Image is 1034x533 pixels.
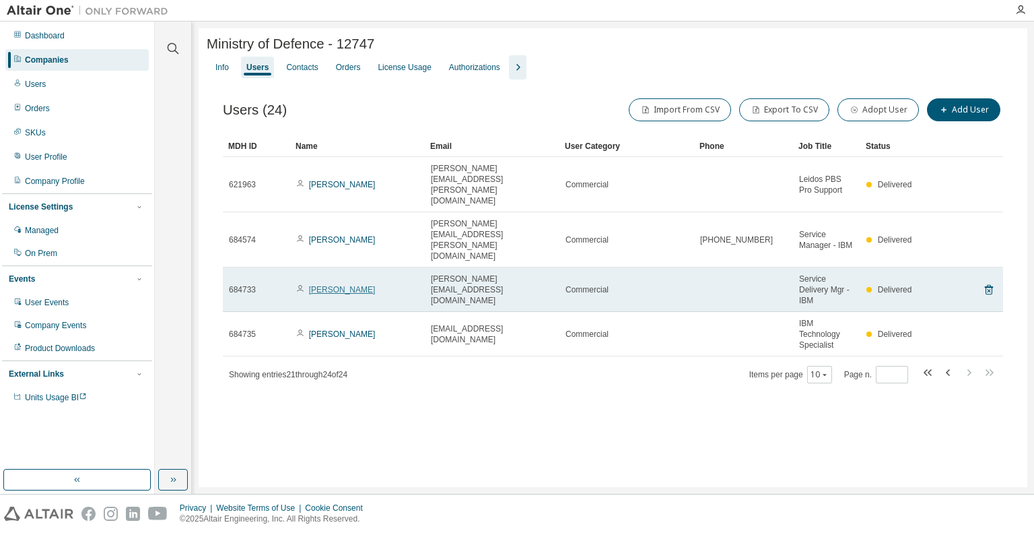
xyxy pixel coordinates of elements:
[309,330,376,339] a: [PERSON_NAME]
[878,330,912,339] span: Delivered
[927,98,1000,121] button: Add User
[229,284,256,295] span: 684733
[431,218,553,261] span: [PERSON_NAME][EMAIL_ADDRESS][PERSON_NAME][DOMAIN_NAME]
[25,297,69,308] div: User Events
[878,235,912,245] span: Delivered
[565,329,609,340] span: Commercial
[309,235,376,245] a: [PERSON_NAME]
[749,366,832,383] span: Items per page
[431,163,553,206] span: [PERSON_NAME][EMAIL_ADDRESS][PERSON_NAME][DOMAIN_NAME]
[25,79,46,90] div: Users
[25,225,59,236] div: Managed
[431,274,553,306] span: [PERSON_NAME][EMAIL_ADDRESS][DOMAIN_NAME]
[309,180,376,189] a: [PERSON_NAME]
[180,513,371,525] p: © 2025 Altair Engineering, Inc. All Rights Reserved.
[699,135,788,157] div: Phone
[799,229,854,251] span: Service Manager - IBM
[25,30,65,41] div: Dashboard
[104,507,118,521] img: instagram.svg
[878,180,912,189] span: Delivered
[229,370,347,379] span: Showing entries 21 through 24 of 24
[25,343,95,354] div: Product Downloads
[25,320,86,331] div: Company Events
[866,135,922,157] div: Status
[296,135,419,157] div: Name
[4,507,73,521] img: altair_logo.svg
[799,274,854,306] span: Service Delivery Mgr - IBM
[336,62,361,73] div: Orders
[431,323,553,345] span: [EMAIL_ADDRESS][DOMAIN_NAME]
[215,62,229,73] div: Info
[246,62,269,73] div: Users
[565,284,609,295] span: Commercial
[739,98,829,121] button: Export To CSV
[180,503,216,513] div: Privacy
[7,4,175,18] img: Altair One
[565,135,689,157] div: User Category
[228,135,285,157] div: MDH ID
[798,135,855,157] div: Job Title
[9,369,64,379] div: External Links
[25,176,85,187] div: Company Profile
[837,98,919,121] button: Adopt User
[81,507,96,521] img: facebook.svg
[25,152,67,162] div: User Profile
[9,201,73,212] div: License Settings
[229,329,256,340] span: 684735
[811,369,829,380] button: 10
[286,62,318,73] div: Contacts
[216,503,305,513] div: Website Terms of Use
[25,55,69,65] div: Companies
[207,36,374,52] span: Ministry of Defence - 12747
[878,285,912,294] span: Delivered
[799,318,854,350] span: IBM Technology Specialist
[25,248,57,259] div: On Prem
[9,274,35,284] div: Events
[799,174,854,195] span: Leidos PBS Pro Support
[25,103,50,114] div: Orders
[844,366,908,383] span: Page n.
[700,234,773,245] span: [PHONE_NUMBER]
[229,179,256,190] span: 621963
[223,102,287,118] span: Users (24)
[229,234,256,245] span: 684574
[309,285,376,294] a: [PERSON_NAME]
[25,127,46,138] div: SKUs
[565,234,609,245] span: Commercial
[305,503,370,513] div: Cookie Consent
[148,507,168,521] img: youtube.svg
[565,179,609,190] span: Commercial
[430,135,554,157] div: Email
[378,62,431,73] div: License Usage
[25,393,87,402] span: Units Usage BI
[449,62,500,73] div: Authorizations
[126,507,140,521] img: linkedin.svg
[629,98,731,121] button: Import From CSV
